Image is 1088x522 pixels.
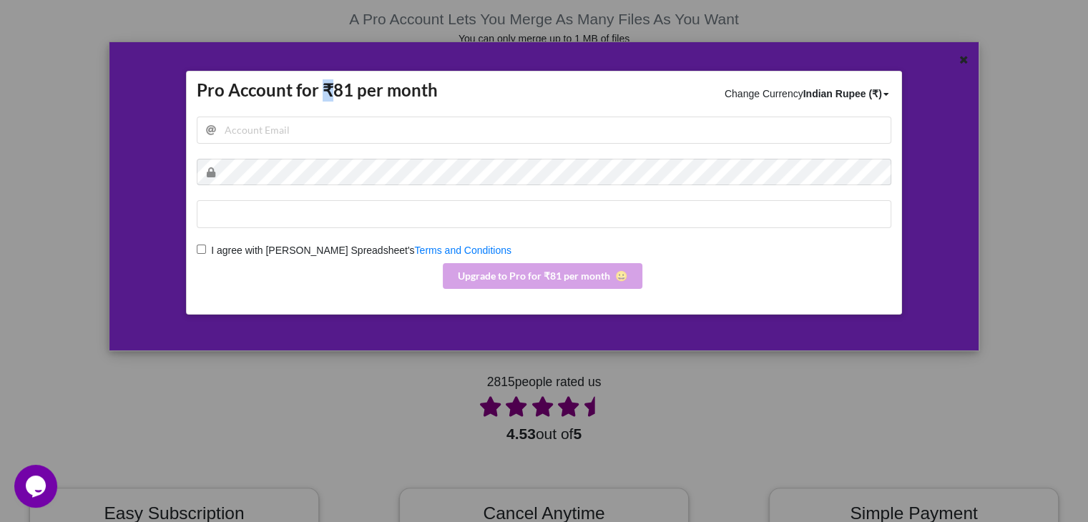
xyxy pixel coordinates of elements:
[725,87,891,101] p: Change Currency
[803,87,882,101] div: Indian Rupee (₹)
[415,245,511,256] a: Terms and Conditions
[197,117,891,144] input: Account Email
[197,79,600,102] h2: Pro Account for ₹81 per month
[14,465,60,508] iframe: chat widget
[201,208,891,220] iframe: Secure card payment input frame
[206,245,414,256] span: I agree with [PERSON_NAME] Spreadsheet's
